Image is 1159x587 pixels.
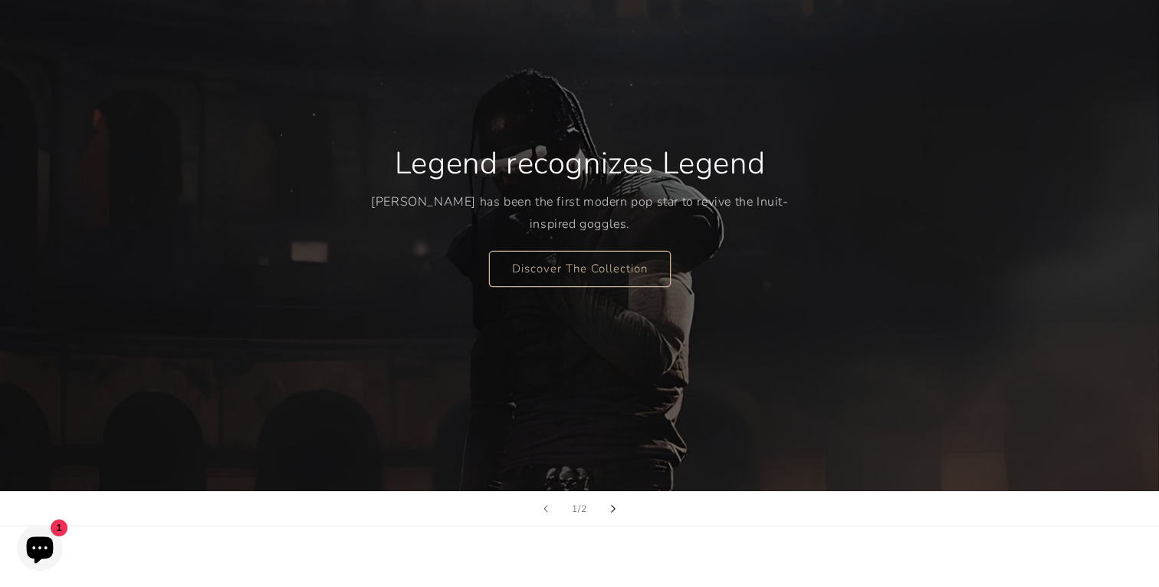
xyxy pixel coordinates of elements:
[581,501,587,516] span: 2
[529,492,563,526] button: Previous slide
[371,191,789,236] p: [PERSON_NAME] has been the first modern pop star to revive the Inuit-inspired goggles.
[394,143,764,183] h2: Legend recognizes Legend
[12,525,67,575] inbox-online-store-chat: Shopify online store chat
[489,250,671,286] a: Discover The Collection
[578,501,581,516] span: /
[596,492,630,526] button: Next slide
[572,501,578,516] span: 1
